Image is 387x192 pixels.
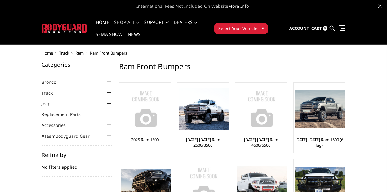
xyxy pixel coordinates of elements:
[311,20,327,37] a: Cart 0
[42,24,87,33] img: BODYGUARD BUMPERS
[75,50,84,56] a: Ram
[42,122,73,128] a: Accessories
[96,32,123,44] a: SEMA Show
[42,79,64,85] a: Bronco
[237,137,285,148] a: [DATE]-[DATE] Ram 4500/5500
[262,25,264,31] span: ▾
[144,20,169,32] a: Support
[228,3,249,9] a: More Info
[114,20,139,32] a: shop all
[237,84,287,134] img: No Image
[121,84,169,134] a: No Image
[42,111,88,118] a: Replacement Parts
[90,50,127,56] span: Ram Front Bumpers
[42,100,58,107] a: Jeep
[59,50,69,56] a: Truck
[323,26,327,31] span: 0
[311,25,322,31] span: Cart
[42,62,113,67] h5: Categories
[179,137,227,148] a: [DATE]-[DATE] Ram 2500/3500
[237,84,285,134] a: No Image
[214,23,268,34] button: Select Your Vehicle
[128,32,140,44] a: News
[289,25,309,31] span: Account
[42,50,53,56] a: Home
[96,20,109,32] a: Home
[42,90,60,96] a: Truck
[42,133,97,139] a: #TeamBodyguard Gear
[295,137,343,148] a: [DATE]-[DATE] Ram 1500 (6 lug)
[131,137,159,142] a: 2025 Ram 1500
[42,152,113,158] h5: Refine by
[289,20,309,37] a: Account
[119,62,346,76] h1: Ram Front Bumpers
[218,25,257,32] span: Select Your Vehicle
[174,20,197,32] a: Dealers
[42,152,113,177] div: No filters applied
[121,84,171,134] img: No Image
